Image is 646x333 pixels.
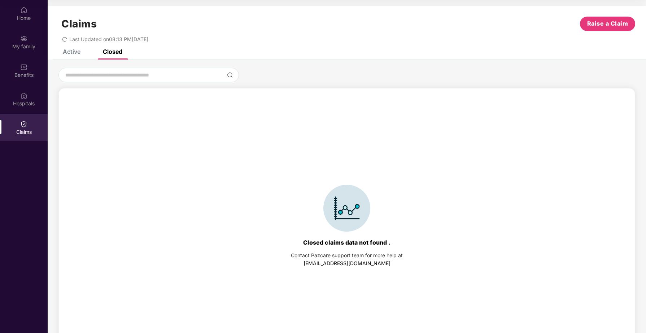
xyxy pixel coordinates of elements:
img: svg+xml;base64,PHN2ZyBpZD0iSG9zcGl0YWxzIiB4bWxucz0iaHR0cDovL3d3dy53My5vcmcvMjAwMC9zdmciIHdpZHRoPS... [20,92,27,99]
div: Contact Pazcare support team for more help at [291,251,403,259]
div: Closed claims data not found . [303,239,390,246]
span: Last Updated on 08:13 PM[DATE] [69,36,148,42]
img: svg+xml;base64,PHN2ZyBpZD0iSWNvbl9DbGFpbSIgZGF0YS1uYW1lPSJJY29uIENsYWltIiB4bWxucz0iaHR0cDovL3d3dy... [323,185,370,232]
a: [EMAIL_ADDRESS][DOMAIN_NAME] [304,260,390,266]
span: Raise a Claim [587,19,628,28]
img: svg+xml;base64,PHN2ZyBpZD0iSG9tZSIgeG1sbnM9Imh0dHA6Ly93d3cudzMub3JnLzIwMDAvc3ZnIiB3aWR0aD0iMjAiIG... [20,6,27,14]
img: svg+xml;base64,PHN2ZyBpZD0iU2VhcmNoLTMyeDMyIiB4bWxucz0iaHR0cDovL3d3dy53My5vcmcvMjAwMC9zdmciIHdpZH... [227,72,233,78]
span: redo [62,36,67,42]
img: svg+xml;base64,PHN2ZyBpZD0iQmVuZWZpdHMiIHhtbG5zPSJodHRwOi8vd3d3LnczLm9yZy8yMDAwL3N2ZyIgd2lkdGg9Ij... [20,63,27,71]
img: svg+xml;base64,PHN2ZyB3aWR0aD0iMjAiIGhlaWdodD0iMjAiIHZpZXdCb3g9IjAgMCAyMCAyMCIgZmlsbD0ibm9uZSIgeG... [20,35,27,42]
button: Raise a Claim [580,17,635,31]
h1: Claims [61,18,97,30]
div: Active [63,48,80,55]
div: Closed [103,48,122,55]
img: svg+xml;base64,PHN2ZyBpZD0iQ2xhaW0iIHhtbG5zPSJodHRwOi8vd3d3LnczLm9yZy8yMDAwL3N2ZyIgd2lkdGg9IjIwIi... [20,121,27,128]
